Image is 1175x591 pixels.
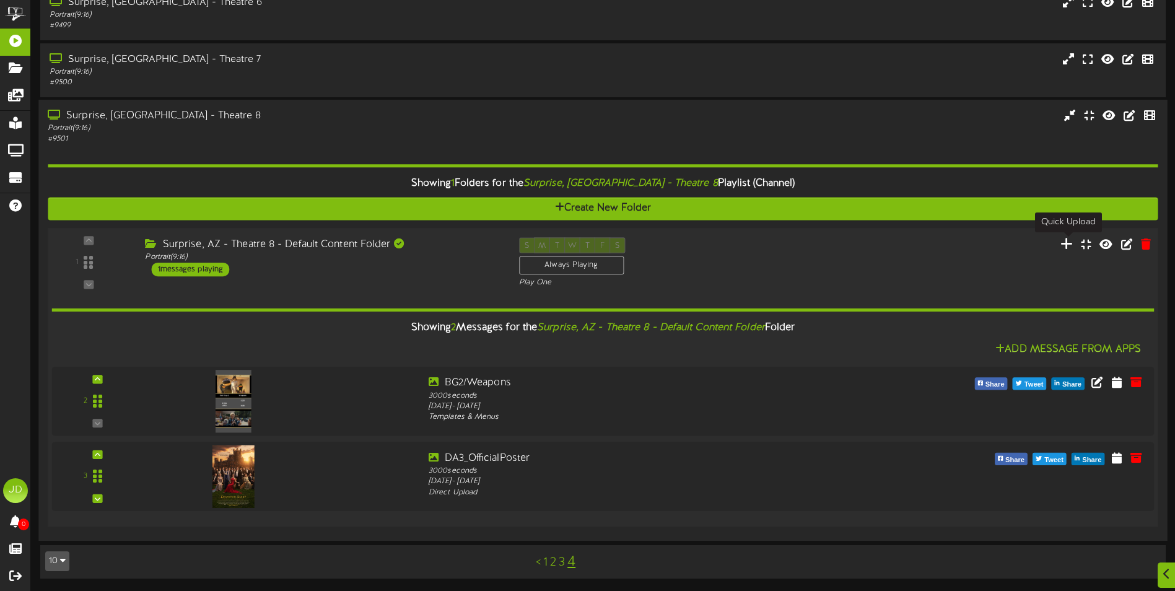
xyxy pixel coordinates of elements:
img: e7b82bca-4b5f-4f81-b019-fc7370ce8512.jpg [212,445,255,508]
div: Showing Folders for the Playlist (Channel) [38,171,1167,198]
span: Share [1060,379,1084,392]
span: Share [1080,453,1104,467]
div: # 9500 [50,77,500,88]
div: 3000 seconds [429,391,869,401]
a: 3 [559,556,565,569]
button: Share [1072,453,1104,465]
a: 4 [567,554,575,570]
button: Share [1052,378,1085,390]
span: 0 [18,519,29,530]
div: # 9501 [48,134,499,144]
div: Surprise, AZ - Theatre 8 - Default Content Folder [145,238,500,252]
div: Always Playing [519,256,624,275]
div: Direct Upload [429,488,869,498]
div: BG2/Weapons [429,376,869,390]
button: Create New Folder [48,198,1158,221]
a: < [536,556,541,569]
img: b51aedde-0310-443f-921e-863c86e97370.png [216,370,251,432]
div: Templates & Menus [429,412,869,422]
i: Surprise, AZ - Theatre 8 - Default Content Folder [537,323,765,334]
div: [DATE] - [DATE] [429,476,869,487]
div: JD [3,478,28,503]
div: 1 messages playing [152,263,230,276]
span: 1 [451,178,455,190]
div: Play One [519,278,780,289]
button: 10 [45,551,69,571]
span: Share [1003,453,1027,467]
i: Surprise, [GEOGRAPHIC_DATA] - Theatre 8 [523,178,718,190]
span: Tweet [1022,379,1046,392]
a: 1 [543,556,548,569]
div: Portrait ( 9:16 ) [50,67,500,77]
button: Share [995,453,1028,465]
div: Surprise, [GEOGRAPHIC_DATA] - Theatre 8 [48,109,499,123]
button: Tweet [1013,378,1047,390]
button: Share [974,378,1007,390]
span: 2 [451,323,456,334]
div: # 9499 [50,20,500,31]
span: Tweet [1042,453,1066,467]
div: Portrait ( 9:16 ) [145,252,500,263]
span: Share [983,379,1007,392]
div: Portrait ( 9:16 ) [50,10,500,20]
button: Tweet [1033,453,1067,465]
div: Surprise, [GEOGRAPHIC_DATA] - Theatre 7 [50,53,500,67]
div: DA3_OfficialPoster [429,452,869,466]
a: 2 [550,556,556,569]
div: Showing Messages for the Folder [42,315,1163,341]
button: Add Message From Apps [992,342,1145,357]
div: [DATE] - [DATE] [429,401,869,412]
div: Portrait ( 9:16 ) [48,123,499,134]
div: 3000 seconds [429,466,869,476]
